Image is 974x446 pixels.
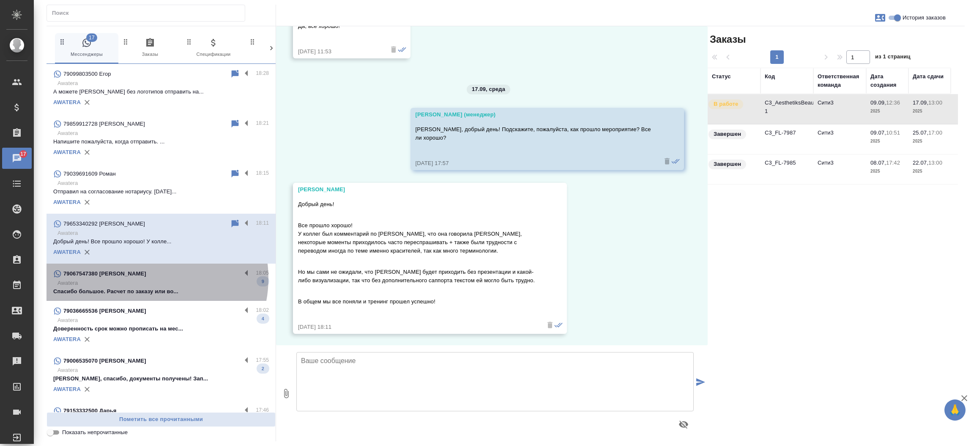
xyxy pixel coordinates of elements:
[928,129,942,136] p: 17:00
[913,107,947,116] p: 2025
[913,129,928,136] p: 25.07,
[256,406,269,414] p: 17:46
[47,114,276,164] div: 79859912728 [PERSON_NAME]18:21AwateraНапишите пожалуйста, когда отправить. ...AWATERA
[53,199,81,205] a: AWATERA
[761,94,813,124] td: C3_AesthetiksBeauty-1
[51,415,271,424] span: Пометить все прочитанными
[52,7,245,19] input: Поиск
[47,412,276,427] button: Пометить все прочитанными
[257,277,269,286] span: 9
[81,333,93,346] button: Удалить привязку
[47,64,276,114] div: 79099803500 Егор18:28AwateraА можете [PERSON_NAME] без логотипов отправить на...AWATERA
[53,386,81,392] a: AWATERA
[708,33,746,46] span: Заказы
[886,129,900,136] p: 10:51
[765,72,775,81] div: Код
[416,125,655,142] p: [PERSON_NAME], добрый день! Подскажите, пожалуйста, как прошло мероприятие? Все ли хорошо?
[57,129,269,138] p: Awatera
[870,137,904,146] p: 2025
[122,38,130,46] svg: Зажми и перетащи, чтобы поменять порядок вкладок
[886,99,900,106] p: 12:36
[298,268,537,285] p: Но мы сами не ожидали, что [PERSON_NAME] будет приходить без презентации и какой-либо визуализаци...
[416,110,655,119] div: [PERSON_NAME] (менеджер)
[928,99,942,106] p: 13:00
[249,38,257,46] svg: Зажми и перетащи, чтобы поменять порядок вкладок
[870,160,886,166] p: 08.07,
[63,170,116,178] p: 79039691609 Роман
[230,119,240,129] div: Пометить непрочитанным
[185,38,193,46] svg: Зажми и перетащи, чтобы поменять порядок вкладок
[913,99,928,106] p: 17.09,
[761,154,813,184] td: C3_FL-7985
[53,287,269,296] p: Спасибо большое. Расчет по заказу или во...
[875,52,911,64] span: из 1 страниц
[122,38,178,58] span: Заказы
[298,200,537,209] p: Добрый день!
[870,72,904,89] div: Дата создания
[913,160,928,166] p: 22.07,
[57,316,269,325] p: Awatera
[870,99,886,106] p: 09.09,
[230,219,240,229] div: Пометить непрочитанным
[81,196,93,209] button: Удалить привязку
[886,160,900,166] p: 17:42
[416,159,655,168] div: [DATE] 17:57
[472,85,505,94] p: 17.09, среда
[948,401,962,419] span: 🙏
[63,120,145,128] p: 79859912728 [PERSON_NAME]
[256,119,269,127] p: 18:21
[761,124,813,154] td: C3_FL-7987
[256,356,269,364] p: 17:55
[913,137,947,146] p: 2025
[63,357,146,365] p: 79006535070 [PERSON_NAME]
[714,100,738,108] p: В работе
[53,374,269,383] p: [PERSON_NAME], спасибо, документы получены! Зап...
[53,325,269,333] p: Доверенность срок можно прописать на мес...
[298,185,537,194] div: [PERSON_NAME]
[903,14,946,22] span: История заказов
[15,150,31,158] span: 17
[63,407,117,415] p: 79153332500 Дарья
[256,69,269,77] p: 18:28
[256,169,269,177] p: 18:15
[298,221,537,255] p: Все прошло хорошо! У коллег был комментарий по [PERSON_NAME], что она говорила [PERSON_NAME], нек...
[53,88,269,96] p: А можете [PERSON_NAME] без логотипов отправить на...
[230,169,240,179] div: Пометить непрочитанным
[53,149,81,155] a: AWATERA
[58,38,66,46] svg: Зажми и перетащи, чтобы поменять порядок вкладок
[813,124,866,154] td: Сити3
[913,72,944,81] div: Дата сдачи
[63,70,111,78] p: 79099803500 Егор
[63,307,146,315] p: 79036665536 [PERSON_NAME]
[257,314,269,323] span: 4
[47,264,276,301] div: 79067547380 [PERSON_NAME]18:05AwateraСпасибо большое. Расчет по заказу или во...9
[813,94,866,124] td: Сити3
[298,22,381,30] p: Да, все хорошо!
[708,159,756,170] div: Выставляет КМ при направлении счета или после выполнения всех работ/сдачи заказа клиенту. Окончат...
[57,279,269,287] p: Awatera
[81,246,93,259] button: Удалить привязку
[81,146,93,159] button: Удалить привязку
[944,399,966,421] button: 🙏
[870,129,886,136] p: 09.07,
[298,323,537,331] div: [DATE] 18:11
[870,167,904,176] p: 2025
[81,383,93,396] button: Удалить привязку
[57,366,269,374] p: Awatera
[58,38,115,58] span: Мессенджеры
[256,219,269,227] p: 18:11
[870,107,904,116] p: 2025
[818,72,862,89] div: Ответственная команда
[256,269,269,277] p: 18:05
[86,33,97,42] span: 17
[62,428,128,437] span: Показать непрочитанные
[57,79,269,88] p: Awatera
[712,72,731,81] div: Статус
[708,129,756,140] div: Выставляет КМ при направлении счета или после выполнения всех работ/сдачи заказа клиенту. Окончат...
[673,414,694,435] button: Предпросмотр
[714,160,741,168] p: Завершен
[230,69,240,79] div: Пометить непрочитанным
[813,154,866,184] td: Сити3
[53,187,269,196] p: Отправил на согласование нотариусу. [DATE]...
[714,130,741,138] p: Завершен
